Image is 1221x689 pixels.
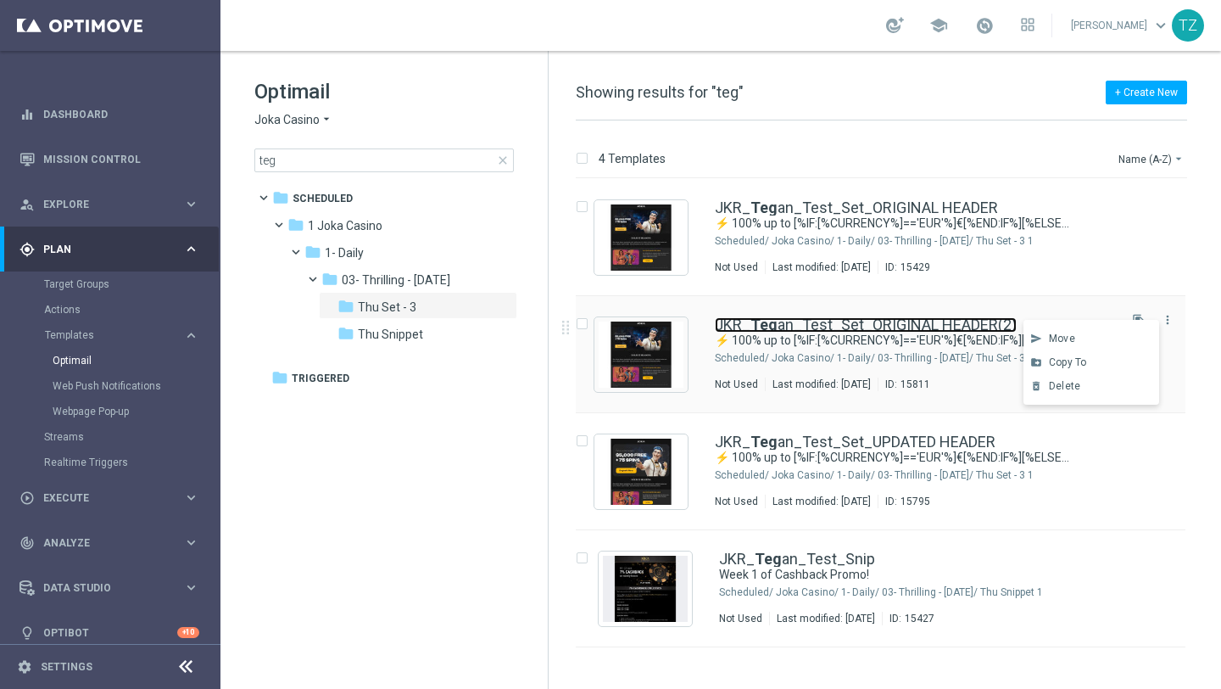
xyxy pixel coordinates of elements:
[776,585,1114,599] div: Scheduled/1 Joka Casino/1- Daily/03- Thrilling - Thursday/Thu Snippet
[715,234,769,248] div: Scheduled/
[878,495,930,508] div: ID:
[43,92,199,137] a: Dashboard
[308,218,382,233] span: 1 Joka Casino
[41,662,92,672] a: Settings
[929,16,948,35] span: school
[715,351,769,365] div: Scheduled/
[19,198,200,211] div: person_search Explore keyboard_arrow_right
[44,450,219,475] div: Realtime Triggers
[19,626,200,640] button: lightbulb Optibot +10
[715,260,758,274] div: Not Used
[766,260,878,274] div: Last modified: [DATE]
[20,490,35,506] i: play_circle_outline
[183,328,199,344] i: keyboard_arrow_right
[766,495,878,508] div: Last modified: [DATE]
[44,303,176,316] a: Actions
[878,260,930,274] div: ID:
[44,430,176,444] a: Streams
[20,92,199,137] div: Dashboard
[358,327,423,342] span: Thu Snippet
[20,610,199,655] div: Optibot
[715,378,758,391] div: Not Used
[20,625,35,641] i: lightbulb
[183,580,199,596] i: keyboard_arrow_right
[1049,380,1080,392] span: Delete
[719,567,1114,583] div: Week 1 of Cashback Promo!
[715,200,998,216] a: JKR_Tegan_Test_Set_ORIGINAL HEADER
[20,535,35,551] i: track_changes
[19,153,200,166] button: Mission Control
[750,316,778,333] b: Teg
[44,424,219,450] div: Streams
[559,413,1218,530] div: Press SPACE to select this row.
[1023,327,1159,350] button: send Move
[53,373,219,399] div: Web Push Notifications
[878,378,930,391] div: ID:
[750,199,778,216] b: Teg
[254,112,320,128] span: Joka Casino
[905,612,934,625] div: 15427
[292,371,349,386] span: Triggered
[715,333,1075,349] a: ⚡ 100% up to [%IF:[%CURRENCY%]=='EUR'%]€[%END:IF%][%ELSE%]$[%END:IF%]300 is YOURS ⚡
[1128,310,1150,332] button: file_copy
[19,243,200,256] div: gps_fixed Plan keyboard_arrow_right
[1172,9,1204,42] div: TZ
[19,108,200,121] div: equalizer Dashboard
[599,204,683,271] img: 15429.jpeg
[715,450,1075,466] a: ⚡ 100% up to [%IF:[%CURRENCY%]=='EUR'%]€[%END:IF%][%ELSE%]$[%END:IF%]300 is YOURS ⚡
[358,300,416,315] span: Thu Set - 3
[1030,356,1042,368] i: drive_file_move
[19,491,200,505] div: play_circle_outline Execute keyboard_arrow_right
[320,112,333,128] i: arrow_drop_down
[20,242,35,257] i: gps_fixed
[44,328,200,342] button: Templates keyboard_arrow_right
[44,322,219,424] div: Templates
[1159,310,1176,330] button: more_vert
[254,112,333,128] button: Joka Casino arrow_drop_down
[1030,380,1042,392] i: delete_forever
[559,296,1218,413] div: Press SPACE to select this row.
[272,189,289,206] i: folder
[772,351,1114,365] div: Scheduled/1 Joka Casino/1- Daily/03- Thrilling - Thursday/Thu Set - 3
[287,216,304,233] i: folder
[900,378,930,391] div: 15811
[44,272,219,297] div: Target Groups
[559,179,1218,296] div: Press SPACE to select this row.
[45,330,166,340] span: Templates
[45,330,183,340] div: Templates
[715,317,1017,333] a: JKR_Tegan_Test_Set_ORIGINAL HEADER(2)
[1030,333,1042,344] i: send
[1049,333,1075,344] span: Move
[1132,314,1146,328] i: file_copy
[20,580,183,596] div: Data Studio
[750,433,778,451] b: Teg
[19,581,200,595] button: Data Studio keyboard_arrow_right
[1023,350,1159,374] button: drive_file_move Copy To
[1069,13,1172,38] a: [PERSON_NAME]keyboard_arrow_down
[304,244,321,260] i: folder
[19,536,200,550] button: track_changes Analyze keyboard_arrow_right
[321,271,338,288] i: folder
[1023,374,1159,398] button: delete_forever Delete
[43,493,183,503] span: Execute
[177,627,199,638] div: +10
[1161,313,1174,327] i: more_vert
[43,538,183,548] span: Analyze
[53,348,219,373] div: Optimail
[719,552,875,567] a: JKR_Tegan_Test_Snip
[772,468,1114,482] div: Scheduled/1 Joka Casino/1- Daily/03- Thrilling - Thursday/Thu Set - 3
[900,260,930,274] div: 15429
[1117,148,1187,169] button: Name (A-Z)arrow_drop_down
[43,199,183,210] span: Explore
[715,495,758,508] div: Not Used
[43,583,183,593] span: Data Studio
[53,399,219,424] div: Webpage Pop-up
[44,456,176,469] a: Realtime Triggers
[183,490,199,506] i: keyboard_arrow_right
[719,585,773,599] div: Scheduled/
[43,610,177,655] a: Optibot
[599,151,666,166] p: 4 Templates
[20,490,183,506] div: Execute
[755,550,782,568] b: Teg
